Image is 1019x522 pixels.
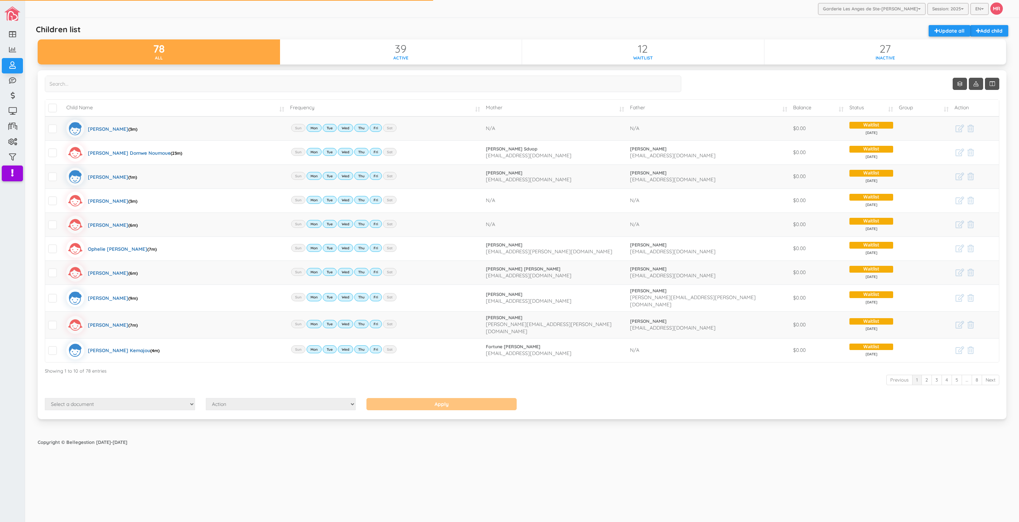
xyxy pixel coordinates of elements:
span: Waitlist [849,266,893,273]
span: [DATE] [849,326,893,331]
a: Ophelie [PERSON_NAME](7m) [66,240,157,258]
label: Tue [323,244,337,252]
label: Sun [291,268,305,276]
label: Fri [370,196,382,204]
label: Mon [307,124,322,132]
span: Waitlist [849,344,893,350]
td: N/A [627,212,790,236]
label: Sat [383,244,397,252]
div: All [38,55,280,61]
img: boyicon.svg [66,168,84,186]
a: [PERSON_NAME](6m) [66,264,138,282]
img: girlicon.svg [66,264,84,282]
img: image [4,6,20,21]
span: (3m) [128,126,137,132]
td: Father: activate to sort column ascending [627,100,790,116]
label: Fri [370,220,382,228]
a: [PERSON_NAME](6m) [66,216,138,234]
span: (4m) [150,348,160,353]
div: 12 [522,43,764,55]
label: Sun [291,172,305,180]
span: (6m) [128,222,138,228]
a: [PERSON_NAME](7m) [66,316,138,334]
span: Waitlist [849,122,893,129]
img: girlicon.svg [66,216,84,234]
td: N/A [483,116,627,140]
a: [PERSON_NAME] [630,170,787,176]
span: [DATE] [849,202,893,207]
label: Tue [323,293,337,301]
label: Sun [291,320,305,328]
img: girlicon.svg [66,192,84,210]
label: Fri [370,172,382,180]
h5: Children list [36,25,81,34]
span: Waitlist [849,218,893,225]
label: Sun [291,196,305,204]
label: Fri [370,293,382,301]
span: (1m) [128,174,137,180]
div: Active [280,55,522,61]
div: 27 [764,43,1006,55]
label: Mon [307,220,322,228]
label: Tue [323,220,337,228]
label: Thu [354,320,369,328]
label: Wed [338,320,353,328]
label: Tue [323,124,337,132]
td: $0.00 [790,188,847,212]
label: Sat [383,220,397,228]
span: Waitlist [849,194,893,201]
a: [PERSON_NAME](1m) [66,168,137,186]
span: Waitlist [849,318,893,325]
a: [PERSON_NAME] [630,242,787,248]
a: [PERSON_NAME] [486,242,624,248]
span: [PERSON_NAME][EMAIL_ADDRESS][PERSON_NAME][DOMAIN_NAME] [630,294,756,308]
span: (23m) [171,150,182,156]
label: Mon [307,320,322,328]
td: Balance: activate to sort column ascending [790,100,847,116]
div: [PERSON_NAME] [88,192,137,210]
span: [EMAIL_ADDRESS][DOMAIN_NAME] [630,248,716,255]
a: … [962,375,972,385]
div: [PERSON_NAME] [88,316,138,334]
strong: Copyright © Bellegestion [DATE]-[DATE] [38,439,127,445]
a: 3 [932,375,942,385]
td: N/A [627,116,790,140]
label: Sun [291,220,305,228]
label: Thu [354,244,369,252]
span: [EMAIL_ADDRESS][DOMAIN_NAME] [486,152,572,159]
div: [PERSON_NAME] [88,120,137,138]
div: [PERSON_NAME] [88,216,138,234]
a: 5 [952,375,962,385]
span: Waitlist [849,242,893,249]
label: Sat [383,148,397,156]
label: Wed [338,293,353,301]
label: Sat [383,293,397,301]
a: Fortune [PERSON_NAME] [486,344,624,350]
label: Thu [354,220,369,228]
a: [PERSON_NAME](3m) [66,192,137,210]
div: Showing 1 to 10 of 78 entries [45,365,999,374]
input: Search... [45,76,681,92]
td: Frequency: activate to sort column ascending [287,100,483,116]
td: Mother: activate to sort column ascending [483,100,627,116]
span: [EMAIL_ADDRESS][DOMAIN_NAME] [486,272,572,279]
label: Mon [307,148,322,156]
span: [EMAIL_ADDRESS][DOMAIN_NAME] [630,272,716,279]
span: Waitlist [849,291,893,298]
span: [EMAIL_ADDRESS][DOMAIN_NAME] [486,350,572,356]
label: Mon [307,172,322,180]
div: [PERSON_NAME] [88,264,138,282]
div: Ophelie [PERSON_NAME] [88,240,157,258]
span: [EMAIL_ADDRESS][PERSON_NAME][DOMAIN_NAME] [486,248,612,255]
td: $0.00 [790,116,847,140]
a: [PERSON_NAME](9m) [66,289,138,307]
span: [EMAIL_ADDRESS][DOMAIN_NAME] [486,176,572,183]
label: Wed [338,345,353,353]
span: [DATE] [849,226,893,231]
label: Tue [323,320,337,328]
label: Thu [354,124,369,132]
a: [PERSON_NAME] [486,291,624,298]
input: Apply [366,398,517,410]
a: [PERSON_NAME] Domwe Noumoue(23m) [66,144,182,162]
span: [EMAIL_ADDRESS][DOMAIN_NAME] [630,325,716,331]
